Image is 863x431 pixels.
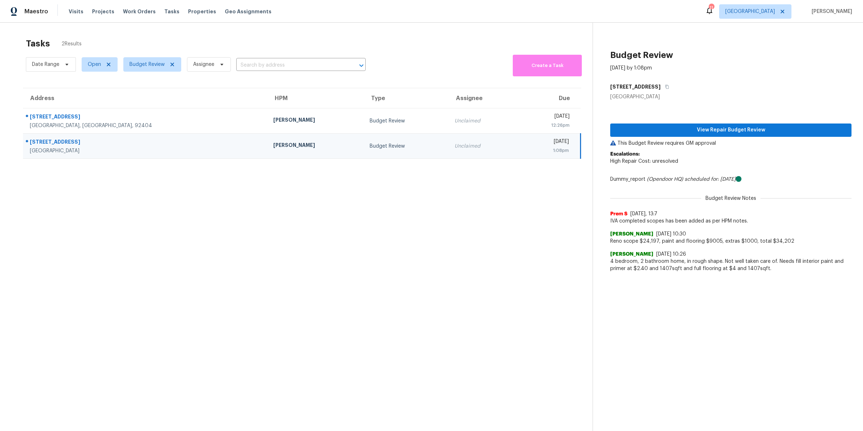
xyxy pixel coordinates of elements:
span: Open [88,61,101,68]
span: Assignee [193,61,214,68]
input: Search by address [236,60,346,71]
button: Create a Task [513,55,582,76]
span: View Repair Budget Review [616,126,846,135]
span: Date Range [32,61,59,68]
span: 2 Results [61,40,82,48]
div: Unclaimed [455,117,511,125]
h2: Tasks [26,40,50,47]
div: 12:26pm [522,122,570,129]
div: [PERSON_NAME] [273,142,358,151]
button: Open [356,60,366,71]
span: Projects [92,8,114,15]
th: Type [364,88,449,108]
div: [STREET_ADDRESS] [30,113,262,122]
div: [STREET_ADDRESS] [30,138,262,147]
i: (Opendoor HQ) [647,177,683,182]
span: Work Orders [123,8,156,15]
div: 11 [709,4,714,12]
div: [GEOGRAPHIC_DATA] [30,147,262,154]
div: Dummy_report [610,176,851,183]
span: Maestro [24,8,48,15]
div: Budget Review [370,117,443,125]
span: Budget Review [129,61,165,68]
span: [DATE] 10:26 [656,252,686,257]
div: [GEOGRAPHIC_DATA], [GEOGRAPHIC_DATA], 92404 [30,122,262,129]
b: Escalations: [610,152,640,157]
span: Budget Review Notes [701,195,761,202]
div: [DATE] [522,113,570,122]
span: [DATE] 10:30 [656,232,686,237]
span: [GEOGRAPHIC_DATA] [725,8,775,15]
span: Create a Task [516,62,578,70]
div: [DATE] by 1:08pm [610,64,652,72]
h2: Budget Review [610,51,673,59]
th: Assignee [449,88,517,108]
span: Reno scope $24,197, paint and flooring $9005, extras $1000, total $34,202 [610,238,851,245]
div: [PERSON_NAME] [273,116,358,125]
th: HPM [268,88,364,108]
div: [DATE] [522,138,569,147]
span: Tasks [164,9,179,14]
span: Visits [69,8,83,15]
span: 4 bedroom, 2 bathroom home, in rough shape. Not well taken care of. Needs fill interior paint and... [610,258,851,272]
div: Unclaimed [455,143,511,150]
span: High Repair Cost: unresolved [610,159,678,164]
div: [GEOGRAPHIC_DATA] [610,93,851,100]
button: View Repair Budget Review [610,124,851,137]
i: scheduled for: [DATE] [685,177,736,182]
h5: [STREET_ADDRESS] [610,83,661,90]
button: Copy Address [661,80,670,93]
div: Budget Review [370,143,443,150]
p: This Budget Review requires GM approval [610,140,851,147]
div: 1:08pm [522,147,569,154]
span: [PERSON_NAME] [809,8,852,15]
span: [DATE], 13:7 [630,211,657,216]
span: IVA completed scopes has been added as per HPM notes. [610,217,851,225]
span: Geo Assignments [225,8,271,15]
th: Due [517,88,581,108]
span: [PERSON_NAME] [610,230,653,238]
span: Properties [188,8,216,15]
span: Prem S [610,210,627,217]
th: Address [23,88,268,108]
span: [PERSON_NAME] [610,251,653,258]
